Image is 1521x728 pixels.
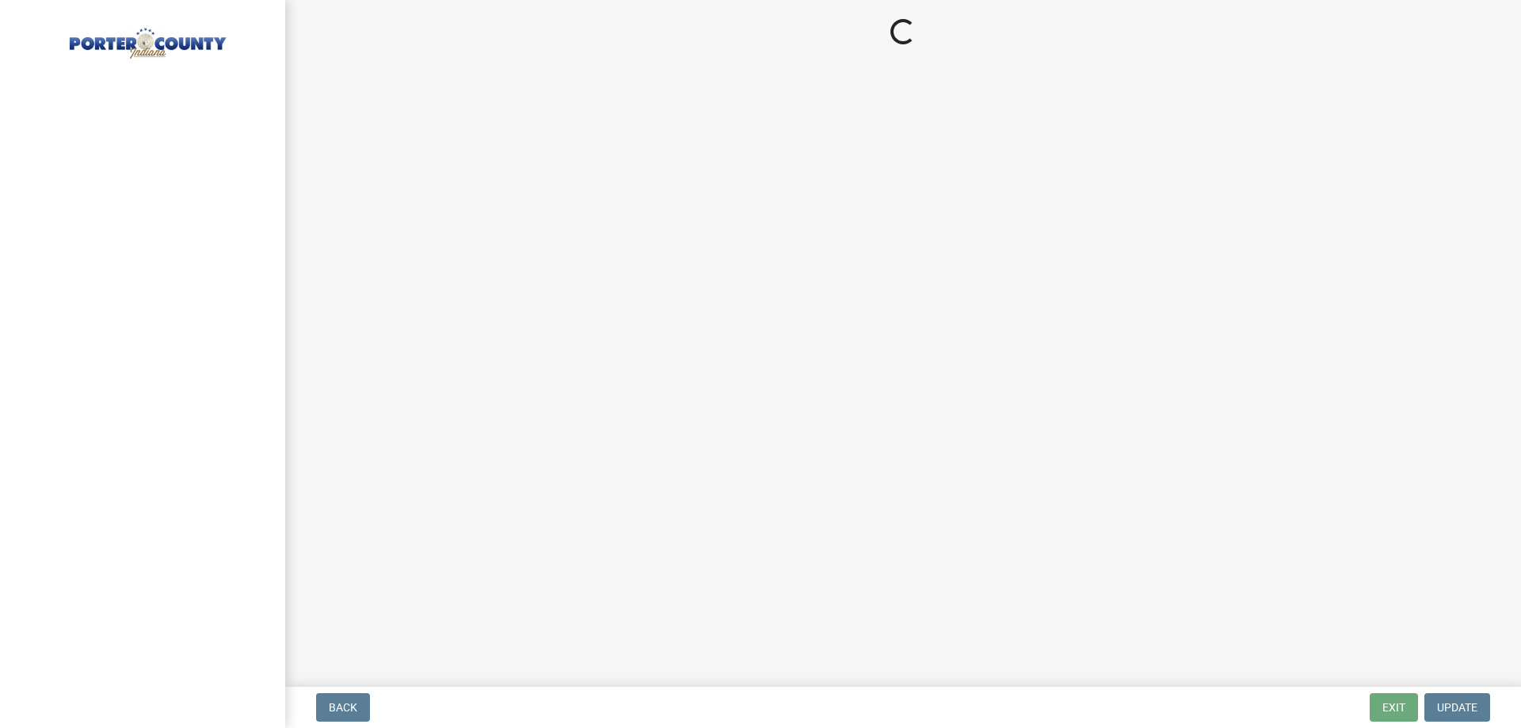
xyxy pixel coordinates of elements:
button: Update [1424,693,1490,722]
span: Update [1437,701,1477,714]
span: Back [329,701,357,714]
img: Porter County, Indiana [32,17,260,61]
button: Back [316,693,370,722]
button: Exit [1370,693,1418,722]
